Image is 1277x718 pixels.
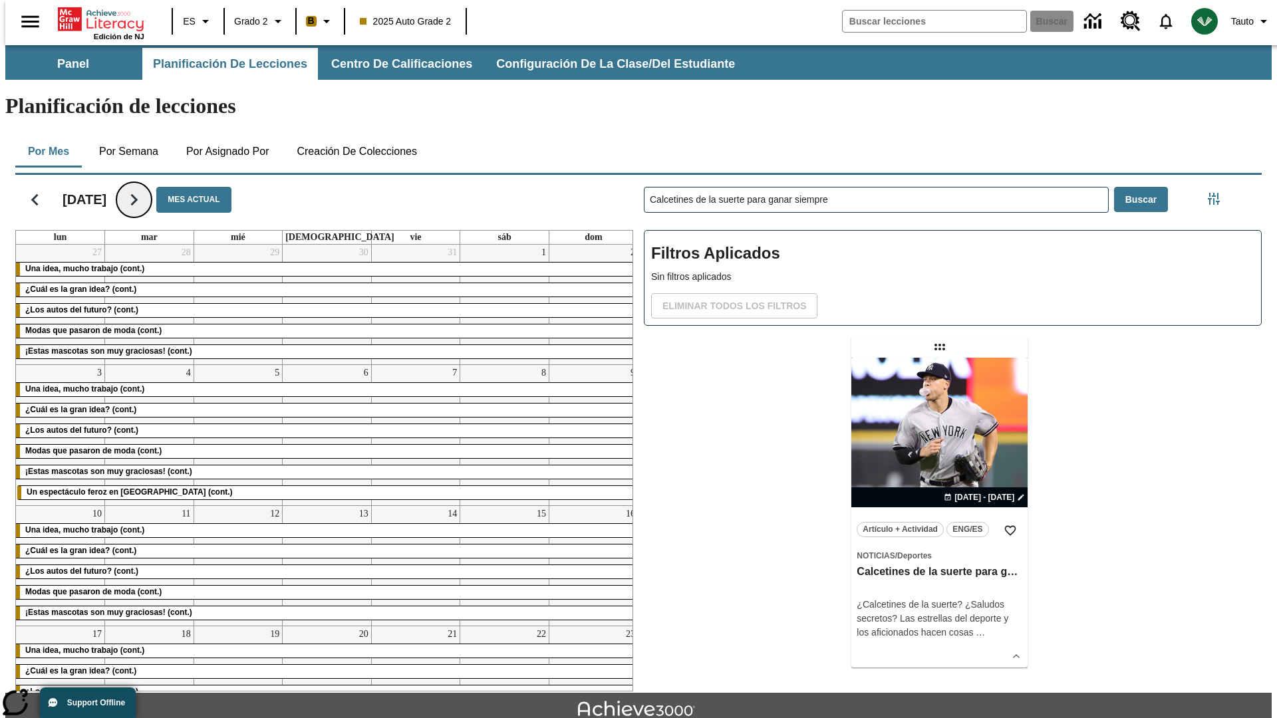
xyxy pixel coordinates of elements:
td: 2 de noviembre de 2025 [549,245,638,365]
button: Seguir [117,183,151,217]
span: ¿Cuál es la gran idea? (cont.) [25,666,136,675]
td: 13 de noviembre de 2025 [283,505,372,626]
div: Lección arrastrable: Calcetines de la suerte para ganar siempre [929,336,950,358]
div: Una idea, mucho trabajo (cont.) [16,524,638,537]
a: Portada [58,6,144,33]
div: Un espectáculo feroz en Japón (cont.) [17,486,637,499]
button: Centro de calificaciones [321,48,483,80]
span: Artículo + Actividad [863,523,938,537]
span: 2025 Auto Grade 2 [360,15,452,29]
td: 15 de noviembre de 2025 [460,505,549,626]
a: 14 de noviembre de 2025 [445,506,460,522]
span: ES [183,15,196,29]
div: Subbarra de navegación [5,48,747,80]
span: Modas que pasaron de moda (cont.) [25,446,162,455]
a: 7 de noviembre de 2025 [450,365,460,381]
div: ¿Cuál es la gran idea? (cont.) [16,404,638,417]
td: 14 de noviembre de 2025 [371,505,460,626]
div: Modas que pasaron de moda (cont.) [16,586,638,599]
a: 23 de noviembre de 2025 [623,626,638,642]
button: Lenguaje: ES, Selecciona un idioma [177,9,219,33]
h2: [DATE] [63,191,106,207]
span: B [308,13,315,29]
button: Perfil/Configuración [1226,9,1277,33]
span: Grado 2 [234,15,268,29]
a: 29 de octubre de 2025 [267,245,282,261]
a: 1 de noviembre de 2025 [539,245,549,261]
a: 9 de noviembre de 2025 [628,365,638,381]
td: 11 de noviembre de 2025 [105,505,194,626]
button: Por semana [88,136,169,168]
span: ENG/ES [952,523,982,537]
a: 11 de noviembre de 2025 [179,506,193,522]
a: 20 de noviembre de 2025 [356,626,371,642]
div: ¿Cuál es la gran idea? (cont.) [16,544,638,558]
button: Regresar [18,183,52,217]
a: 15 de noviembre de 2025 [534,506,549,522]
td: 1 de noviembre de 2025 [460,245,549,365]
span: ¿Los autos del futuro? (cont.) [25,566,138,576]
div: ¿Cuál es la gran idea? (cont.) [16,283,638,297]
img: avatar image [1191,8,1218,35]
div: ¿Los autos del futuro? (cont.) [16,424,638,437]
button: Ver más [1006,646,1026,666]
td: 12 de noviembre de 2025 [194,505,283,626]
span: / [895,551,897,560]
button: Creación de colecciones [286,136,428,168]
p: Sin filtros aplicados [651,270,1254,284]
div: ¿Los autos del futuro? (cont.) [16,304,638,317]
span: Una idea, mucho trabajo (cont.) [25,646,144,655]
div: Subbarra de navegación [5,45,1272,80]
span: ¿Cuál es la gran idea? (cont.) [25,546,136,555]
span: ¡Estas mascotas son muy graciosas! (cont.) [25,346,192,356]
button: ENG/ES [946,522,989,537]
button: Panel [7,48,140,80]
div: ¡Estas mascotas son muy graciosas! (cont.) [16,606,638,620]
h2: Filtros Aplicados [651,237,1254,270]
span: Modas que pasaron de moda (cont.) [25,587,162,596]
span: ¿Cuál es la gran idea? (cont.) [25,405,136,414]
a: 5 de noviembre de 2025 [272,365,282,381]
div: ¿Los autos del futuro? (cont.) [16,565,638,578]
td: 27 de octubre de 2025 [16,245,105,365]
a: 2 de noviembre de 2025 [628,245,638,261]
div: ¿Cuál es la gran idea? (cont.) [16,665,638,678]
span: Una idea, mucho trabajo (cont.) [25,264,144,273]
a: sábado [495,231,513,244]
a: jueves [283,231,397,244]
div: Filtros Aplicados [644,230,1262,326]
span: Support Offline [67,698,125,707]
div: Una idea, mucho trabajo (cont.) [16,263,638,276]
span: Edición de NJ [94,33,144,41]
td: 7 de noviembre de 2025 [371,364,460,505]
span: ¿Los autos del futuro? (cont.) [25,687,138,696]
a: 16 de noviembre de 2025 [623,506,638,522]
td: 31 de octubre de 2025 [371,245,460,365]
span: Una idea, mucho trabajo (cont.) [25,525,144,535]
div: ¡Estas mascotas son muy graciosas! (cont.) [16,345,638,358]
a: 4 de noviembre de 2025 [184,365,194,381]
a: 8 de noviembre de 2025 [539,365,549,381]
button: Artículo + Actividad [857,522,944,537]
a: viernes [407,231,424,244]
a: 28 de octubre de 2025 [179,245,194,261]
a: Centro de información [1076,3,1113,40]
a: 27 de octubre de 2025 [90,245,104,261]
button: Menú lateral de filtros [1201,185,1227,212]
td: 30 de octubre de 2025 [283,245,372,365]
button: Por asignado por [176,136,280,168]
button: Por mes [15,136,82,168]
button: Support Offline [40,687,136,718]
a: lunes [51,231,69,244]
span: ¡Estas mascotas son muy graciosas! (cont.) [25,608,192,617]
a: domingo [582,231,605,244]
button: Añadir a mis Favoritas [998,519,1022,542]
button: Buscar [1114,187,1168,213]
a: Centro de recursos, Se abrirá en una pestaña nueva. [1113,3,1149,39]
button: Abrir el menú lateral [11,2,50,41]
div: Una idea, mucho trabajo (cont.) [16,383,638,396]
button: 16 sept - 16 sept Elegir fechas [941,491,1028,503]
span: Un espectáculo feroz en Japón (cont.) [27,487,233,497]
div: Una idea, mucho trabajo (cont.) [16,644,638,658]
button: Planificación de lecciones [142,48,318,80]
